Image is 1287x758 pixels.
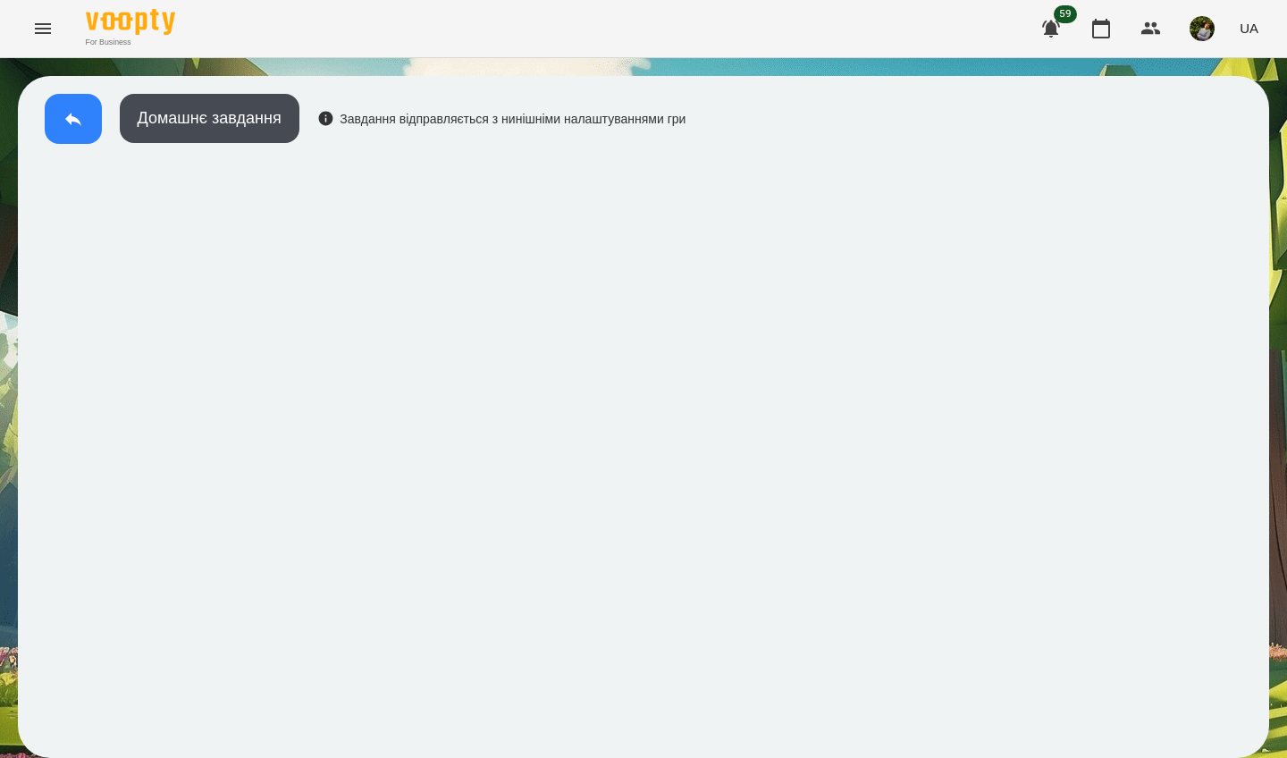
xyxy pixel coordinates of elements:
[1240,19,1258,38] span: UA
[86,37,175,48] span: For Business
[1054,5,1077,23] span: 59
[317,110,686,128] div: Завдання відправляється з нинішніми налаштуваннями гри
[1190,16,1215,41] img: b75e9dd987c236d6cf194ef640b45b7d.jpg
[120,94,299,143] button: Домашнє завдання
[21,7,64,50] button: Menu
[86,9,175,35] img: Voopty Logo
[1232,12,1266,45] button: UA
